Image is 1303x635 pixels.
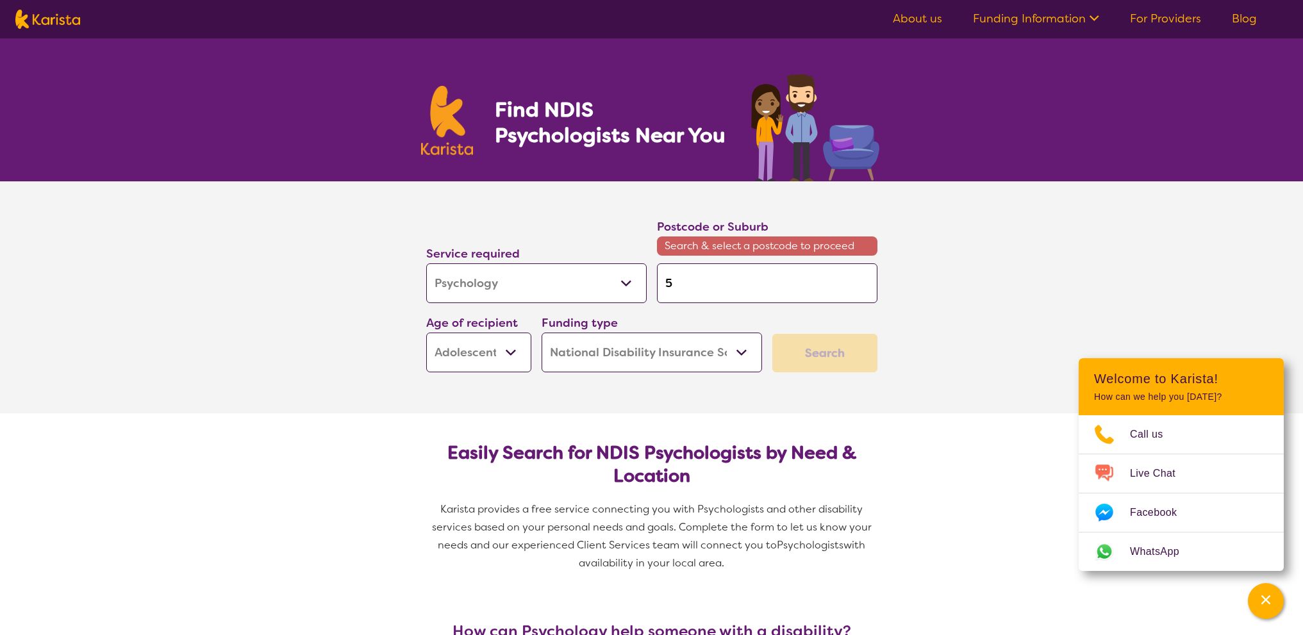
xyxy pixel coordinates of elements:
label: Service required [426,246,520,261]
ul: Choose channel [1079,415,1284,571]
input: Type [657,263,877,303]
a: Web link opens in a new tab. [1079,532,1284,571]
h2: Easily Search for NDIS Psychologists by Need & Location [436,441,867,488]
img: Karista logo [15,10,80,29]
a: For Providers [1130,11,1201,26]
img: psychology [747,69,883,181]
span: Karista provides a free service connecting you with Psychologists and other disability services b... [432,502,874,552]
a: Blog [1232,11,1257,26]
span: WhatsApp [1130,542,1195,561]
label: Postcode or Suburb [657,219,768,235]
h2: Welcome to Karista! [1094,371,1268,386]
span: Facebook [1130,503,1192,522]
a: Funding Information [973,11,1099,26]
label: Age of recipient [426,315,518,331]
button: Channel Menu [1248,583,1284,619]
img: Karista logo [421,86,474,155]
a: Call 0485972676 via 3CX [1079,415,1284,454]
span: Live Chat [1130,464,1191,483]
a: About us [893,11,942,26]
label: Funding type [542,315,618,331]
span: Psychologists [777,538,843,552]
span: Call us [1130,425,1179,444]
div: Channel Menu [1079,358,1284,571]
span: Search & select a postcode to proceed [657,236,877,256]
p: How can we help you [DATE]? [1094,392,1268,402]
h1: Find NDIS Psychologists Near You [495,97,732,148]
